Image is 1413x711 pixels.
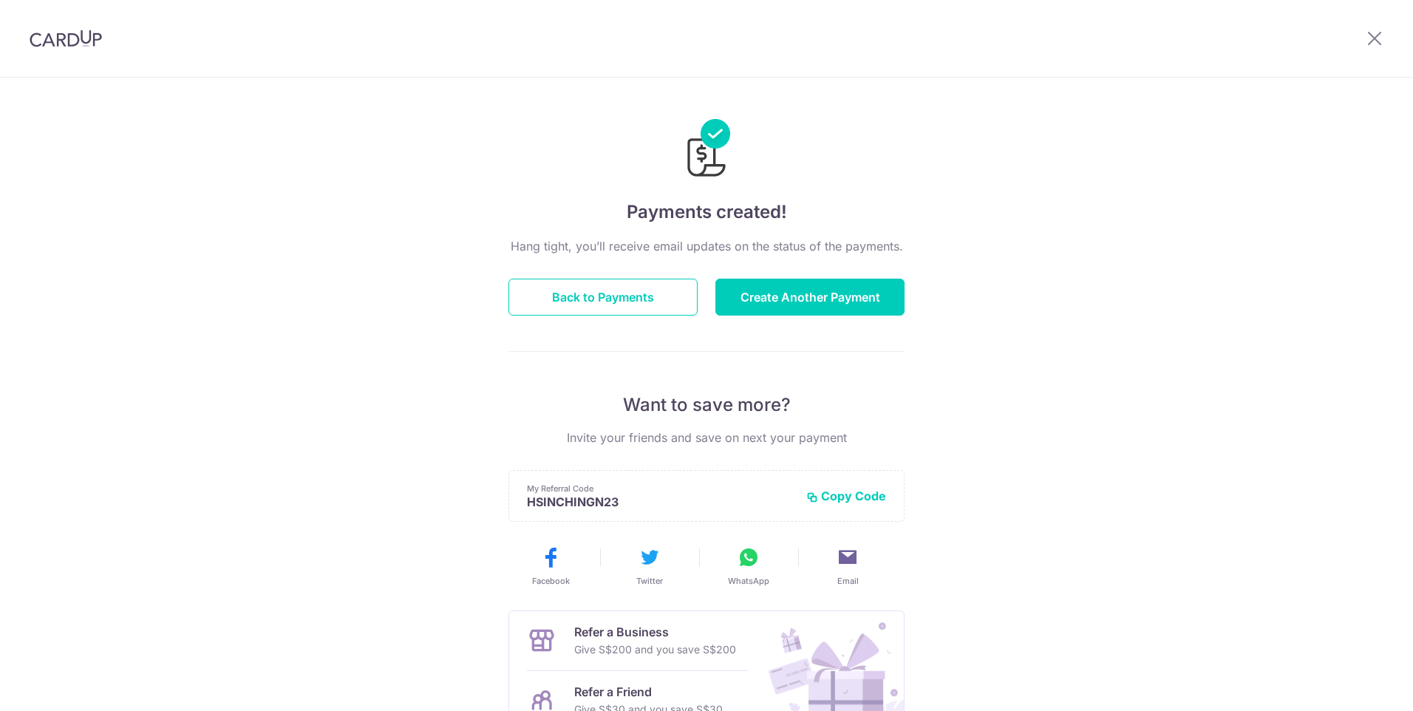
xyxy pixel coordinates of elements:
[508,199,905,225] h4: Payments created!
[683,119,730,181] img: Payments
[574,623,736,641] p: Refer a Business
[508,429,905,446] p: Invite your friends and save on next your payment
[507,545,594,587] button: Facebook
[508,393,905,417] p: Want to save more?
[508,279,698,316] button: Back to Payments
[636,575,663,587] span: Twitter
[574,641,736,659] p: Give S$200 and you save S$200
[806,489,886,503] button: Copy Code
[728,575,769,587] span: WhatsApp
[527,494,794,509] p: HSINCHINGN23
[705,545,792,587] button: WhatsApp
[527,483,794,494] p: My Referral Code
[715,279,905,316] button: Create Another Payment
[606,545,693,587] button: Twitter
[532,575,570,587] span: Facebook
[508,237,905,255] p: Hang tight, you’ll receive email updates on the status of the payments.
[837,575,859,587] span: Email
[30,30,102,47] img: CardUp
[804,545,891,587] button: Email
[574,683,723,701] p: Refer a Friend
